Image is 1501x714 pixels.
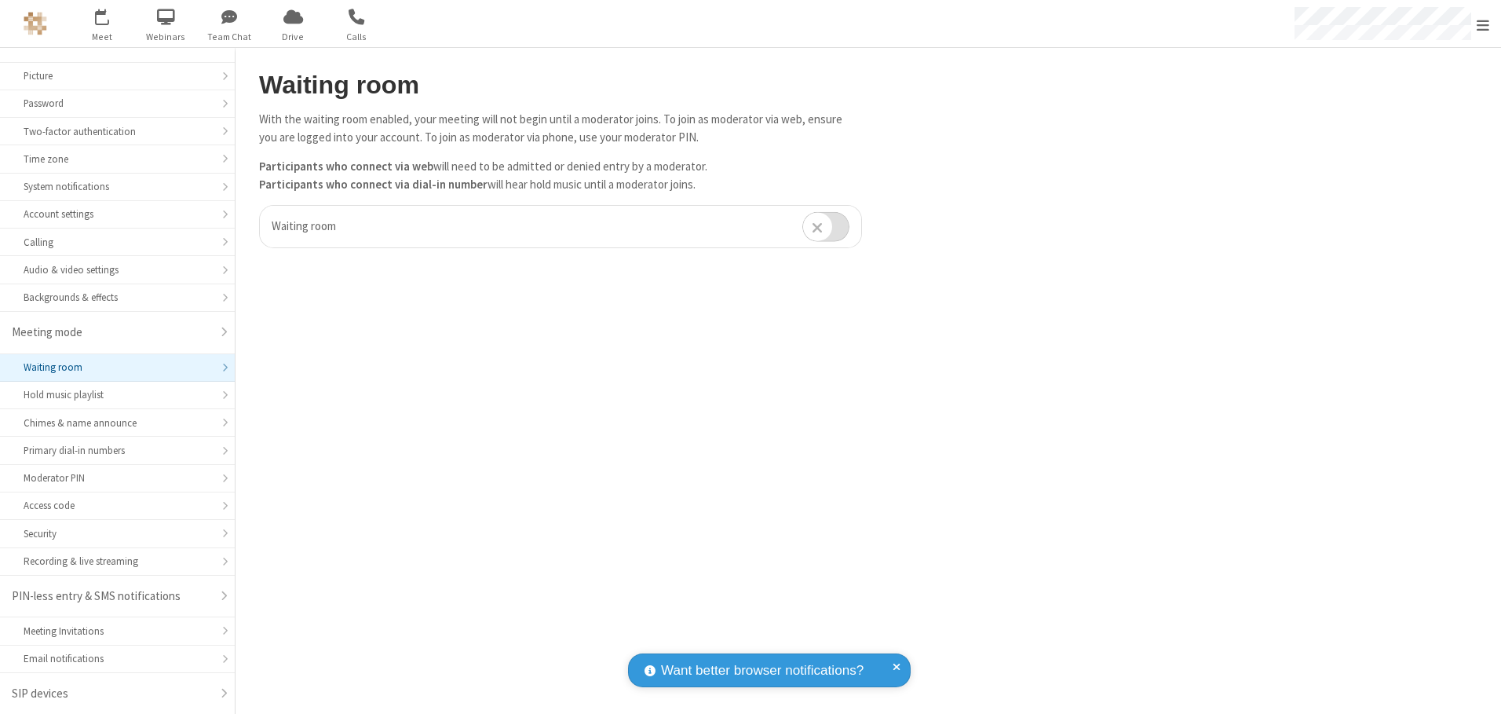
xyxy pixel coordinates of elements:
div: Meeting mode [12,324,211,342]
div: Picture [24,68,211,83]
div: Waiting room [24,360,211,375]
div: Primary dial-in numbers [24,443,211,458]
span: Waiting room [272,218,336,233]
div: Account settings [24,207,211,222]
div: Recording & live streaming [24,554,211,569]
div: Time zone [24,152,211,167]
div: Calling [24,235,211,250]
span: Team Chat [200,30,259,44]
b: Participants who connect via dial-in number [259,177,488,192]
div: Audio & video settings [24,262,211,277]
div: Password [24,96,211,111]
div: Meeting Invitations [24,624,211,639]
div: 1 [106,9,116,20]
span: Webinars [137,30,195,44]
p: will need to be admitted or denied entry by a moderator. will hear hold music until a moderator j... [259,158,862,193]
b: Participants who connect via web [259,159,433,174]
div: SIP devices [12,685,211,703]
div: Email notifications [24,651,211,666]
div: Access code [24,498,211,513]
div: Backgrounds & effects [24,290,211,305]
span: Calls [327,30,386,44]
div: Chimes & name announce [24,416,211,430]
h2: Waiting room [259,71,862,99]
span: Meet [73,30,132,44]
div: Moderator PIN [24,471,211,485]
img: QA Selenium DO NOT DELETE OR CHANGE [24,12,47,35]
p: With the waiting room enabled, your meeting will not begin until a moderator joins. To join as mo... [259,111,862,146]
div: Hold music playlist [24,387,211,402]
div: System notifications [24,179,211,194]
div: Two-factor authentication [24,124,211,139]
span: Want better browser notifications? [661,661,864,681]
div: Security [24,526,211,541]
div: PIN-less entry & SMS notifications [12,588,211,606]
iframe: Chat [1462,673,1489,703]
span: Drive [264,30,323,44]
